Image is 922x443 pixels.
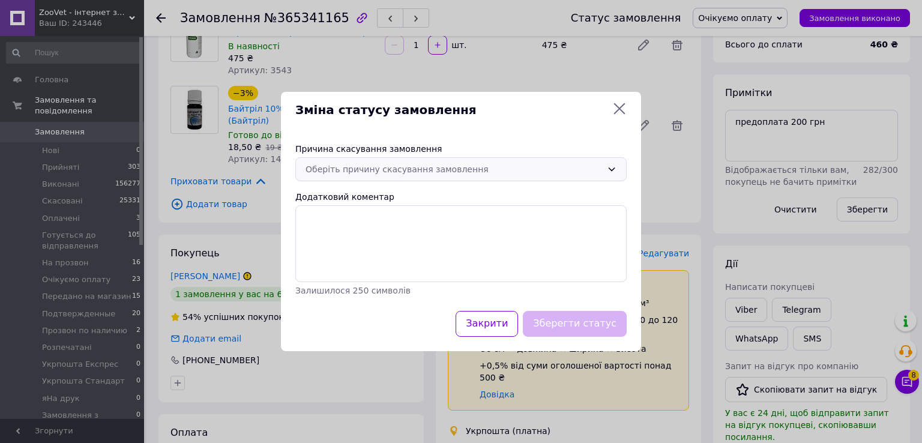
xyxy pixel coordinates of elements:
label: Додатковий коментар [295,192,394,202]
span: Залишилося 250 символів [295,286,411,295]
div: Причина скасування замовлення [295,143,627,155]
div: Оберіть причину скасування замовлення [306,163,602,176]
button: Закрити [456,311,518,337]
span: Зміна статусу замовлення [295,101,607,119]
